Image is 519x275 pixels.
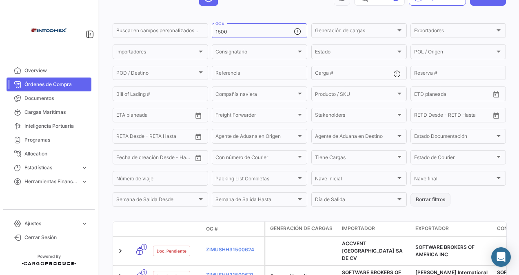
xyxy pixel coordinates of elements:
span: Cerrar Sesión [24,234,88,241]
button: Open calendar [490,88,502,100]
span: OC # [206,225,218,233]
datatable-header-cell: OC # [203,222,264,236]
span: Exportador [415,225,449,232]
span: ACCVENT MEXICO SA DE CV [342,240,403,261]
span: Semana de Salida Hasta [215,198,296,204]
input: Hasta [435,92,471,98]
span: Compañía naviera [215,92,296,98]
span: Tiene Cargas [315,156,396,162]
datatable-header-cell: Estado Doc. [150,226,203,232]
a: Órdenes de Compra [7,78,91,91]
datatable-header-cell: Exportador [412,222,494,236]
span: Inteligencia Portuaria [24,122,88,130]
span: Herramientas Financieras [24,178,78,185]
a: ZIMUSHH31500624 [206,246,261,253]
span: Freight Forwarder [215,113,296,119]
input: Desde [116,113,131,119]
input: Hasta [137,135,173,140]
a: Inteligencia Portuaria [7,119,91,133]
a: Allocation [7,147,91,161]
datatable-header-cell: Modo de Transporte [129,226,150,232]
span: Generación de cargas [315,29,396,35]
span: Importadores [116,50,197,56]
input: Hasta [137,156,173,162]
span: expand_more [81,220,88,227]
datatable-header-cell: Importador [339,222,412,236]
span: Estado [315,50,396,56]
span: POD / Destino [116,71,197,77]
span: Nave final [414,177,495,183]
span: Estadísticas [24,164,78,171]
span: Con número de Courier [215,156,296,162]
span: POL / Origen [414,50,495,56]
button: Open calendar [192,109,204,122]
a: Cargas Marítimas [7,105,91,119]
input: Desde [116,156,131,162]
input: Desde [414,92,429,98]
span: expand_more [81,178,88,185]
input: Hasta [435,113,471,119]
span: Ajustes [24,220,78,227]
span: Generación de cargas [270,225,333,232]
span: Consignatario [215,50,296,56]
span: Órdenes de Compra [24,81,88,88]
datatable-header-cell: Generación de cargas [265,222,339,236]
span: Exportadores [414,29,495,35]
button: Open calendar [192,131,204,143]
span: Cargas Marítimas [24,109,88,116]
span: Producto / SKU [315,92,396,98]
a: Overview [7,64,91,78]
a: Expand/Collapse Row [116,247,124,255]
span: Estado Documentación [414,135,495,140]
button: Borrar filtros [410,193,450,206]
button: Open calendar [192,152,204,164]
span: Importador [342,225,375,232]
span: Día de Salida [315,198,396,204]
span: 1 [141,244,147,250]
a: Documentos [7,91,91,105]
span: Stakeholders [315,113,396,119]
span: Packing List Completas [215,177,296,183]
span: Semana de Salida Desde [116,198,197,204]
input: Hasta [137,113,173,119]
span: Estado de Courier [414,156,495,162]
span: Overview [24,67,88,74]
span: expand_more [81,164,88,171]
div: Abrir Intercom Messenger [491,247,511,267]
input: Desde [414,113,429,119]
span: SOFTWARE BROKERS OF AMERICA INC [415,244,475,257]
span: Programas [24,136,88,144]
input: Desde [116,135,131,140]
button: Open calendar [490,109,502,122]
a: Programas [7,133,91,147]
span: Agente de Aduana en Origen [215,135,296,140]
span: Agente de Aduana en Destino [315,135,396,140]
img: intcomex.png [29,10,69,51]
span: Allocation [24,150,88,157]
span: Doc. Pendiente [157,248,186,254]
span: Nave inicial [315,177,396,183]
span: Documentos [24,95,88,102]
